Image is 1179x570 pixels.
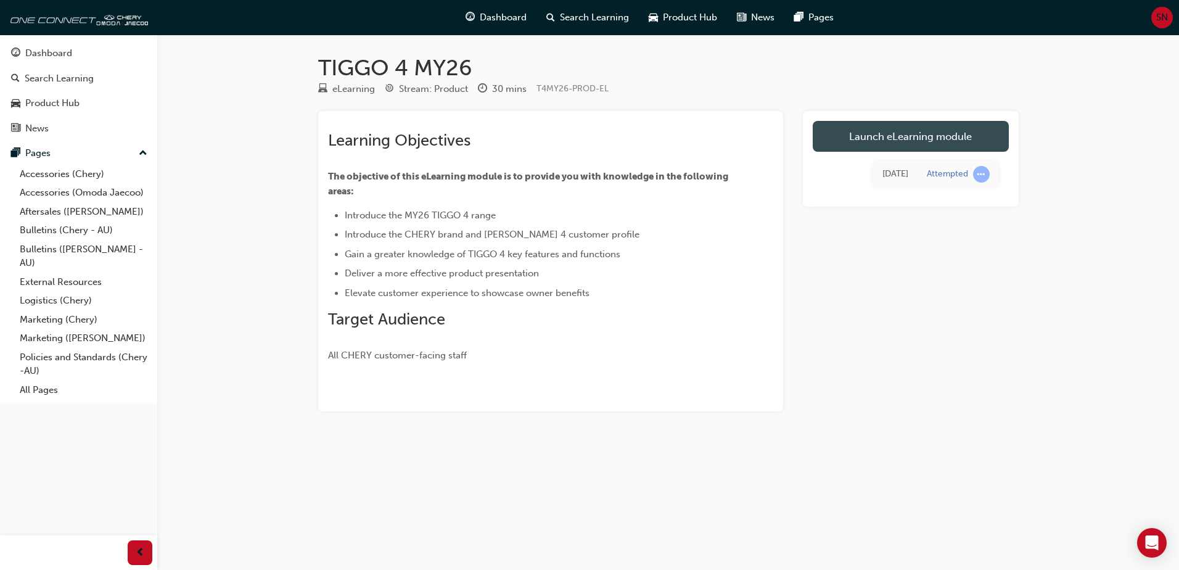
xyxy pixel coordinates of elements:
[139,146,147,162] span: up-icon
[345,229,639,240] span: Introduce the CHERY brand and [PERSON_NAME] 4 customer profile
[536,5,639,30] a: search-iconSearch Learning
[328,131,470,150] span: Learning Objectives
[15,202,152,221] a: Aftersales ([PERSON_NAME])
[318,81,375,97] div: Type
[882,167,908,181] div: Fri Aug 22 2025 16:05:02 GMT+0800 (Australian Western Standard Time)
[332,82,375,96] div: eLearning
[15,221,152,240] a: Bulletins (Chery - AU)
[25,122,49,136] div: News
[136,545,145,561] span: prev-icon
[25,72,94,86] div: Search Learning
[737,10,746,25] span: news-icon
[25,96,80,110] div: Product Hub
[11,73,20,85] span: search-icon
[808,10,834,25] span: Pages
[15,381,152,400] a: All Pages
[15,183,152,202] a: Accessories (Omoda Jaecoo)
[480,10,527,25] span: Dashboard
[11,48,20,59] span: guage-icon
[345,287,589,299] span: Elevate customer experience to showcase owner benefits
[345,268,539,279] span: Deliver a more effective product presentation
[727,5,784,30] a: news-iconNews
[5,39,152,142] button: DashboardSearch LearningProduct HubNews
[5,117,152,140] a: News
[813,121,1009,152] a: Launch eLearning module
[15,291,152,310] a: Logistics (Chery)
[345,210,496,221] span: Introduce the MY26 TIGGO 4 range
[639,5,727,30] a: car-iconProduct Hub
[11,148,20,159] span: pages-icon
[328,310,445,329] span: Target Audience
[328,350,467,361] span: All CHERY customer-facing staff
[25,146,51,160] div: Pages
[478,84,487,95] span: clock-icon
[11,98,20,109] span: car-icon
[751,10,774,25] span: News
[15,348,152,381] a: Policies and Standards (Chery -AU)
[385,81,468,97] div: Stream
[492,82,527,96] div: 30 mins
[5,142,152,165] button: Pages
[11,123,20,134] span: news-icon
[560,10,629,25] span: Search Learning
[318,84,327,95] span: learningResourceType_ELEARNING-icon
[5,67,152,90] a: Search Learning
[5,92,152,115] a: Product Hub
[536,83,609,94] span: Learning resource code
[5,42,152,65] a: Dashboard
[399,82,468,96] div: Stream: Product
[927,168,968,180] div: Attempted
[1156,10,1168,25] span: SN
[15,240,152,273] a: Bulletins ([PERSON_NAME] - AU)
[318,54,1019,81] h1: TIGGO 4 MY26
[466,10,475,25] span: guage-icon
[973,166,990,183] span: learningRecordVerb_ATTEMPT-icon
[385,84,394,95] span: target-icon
[15,273,152,292] a: External Resources
[1151,7,1173,28] button: SN
[15,165,152,184] a: Accessories (Chery)
[546,10,555,25] span: search-icon
[794,10,803,25] span: pages-icon
[478,81,527,97] div: Duration
[649,10,658,25] span: car-icon
[15,310,152,329] a: Marketing (Chery)
[1137,528,1167,558] div: Open Intercom Messenger
[328,171,730,197] span: The objective of this eLearning module is to provide you with knowledge in the following areas:
[15,329,152,348] a: Marketing ([PERSON_NAME])
[663,10,717,25] span: Product Hub
[784,5,844,30] a: pages-iconPages
[345,249,620,260] span: Gain a greater knowledge of TIGGO 4 key features and functions
[25,46,72,60] div: Dashboard
[6,5,148,30] img: oneconnect
[456,5,536,30] a: guage-iconDashboard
